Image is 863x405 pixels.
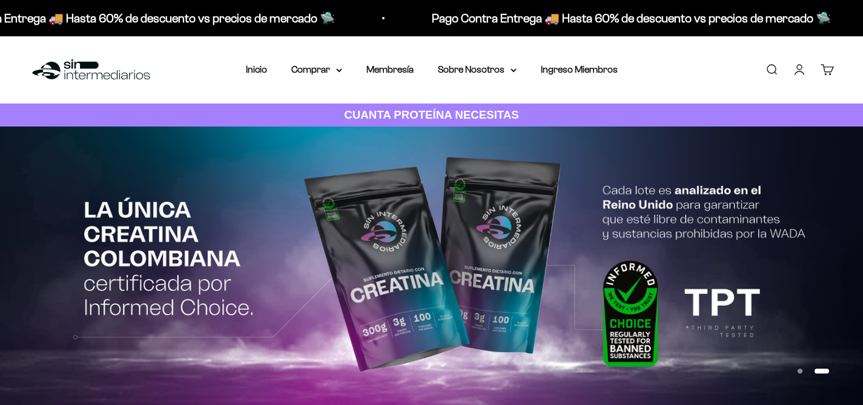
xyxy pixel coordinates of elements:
a: Membresía [366,64,414,74]
summary: Sobre Nosotros [438,62,517,77]
summary: Comprar [291,62,342,77]
a: Inicio [246,64,267,74]
strong: CUANTA PROTEÍNA NECESITAS [344,108,519,121]
p: Pago Contra Entrega 🚚 Hasta 60% de descuento vs precios de mercado 🛸 [423,8,822,28]
a: Ingreso Miembros [541,64,618,74]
